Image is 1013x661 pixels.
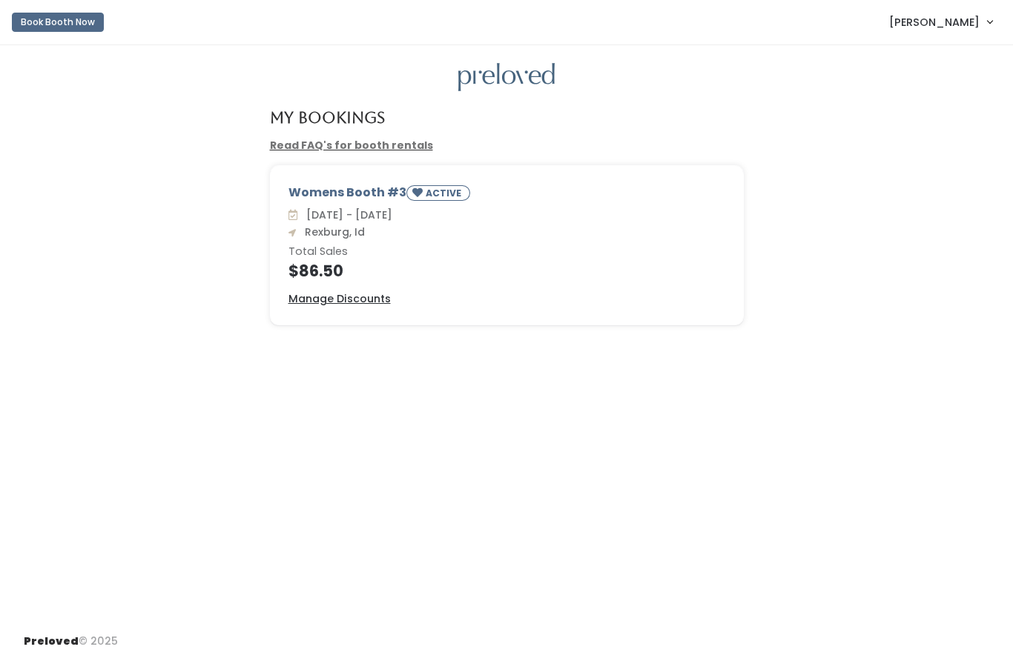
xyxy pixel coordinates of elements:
span: Preloved [24,634,79,648]
h4: $86.50 [288,262,725,279]
span: [DATE] - [DATE] [300,207,392,222]
a: Manage Discounts [288,291,391,307]
h4: My Bookings [270,109,385,126]
a: [PERSON_NAME] [874,6,1007,38]
button: Book Booth Now [12,13,104,32]
a: Book Booth Now [12,6,104,39]
a: Read FAQ's for booth rentals [270,138,433,153]
small: ACTIVE [426,187,464,199]
div: Womens Booth #3 [288,184,725,207]
span: [PERSON_NAME] [889,14,980,30]
img: preloved logo [458,63,555,92]
h6: Total Sales [288,246,725,258]
u: Manage Discounts [288,291,391,306]
span: Rexburg, Id [299,225,365,239]
div: © 2025 [24,622,118,649]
